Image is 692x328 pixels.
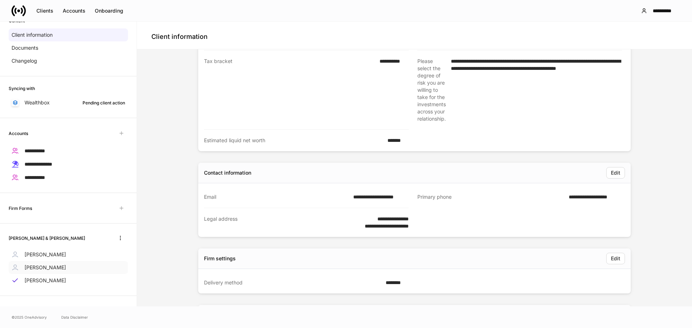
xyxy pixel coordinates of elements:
div: Tax bracket [204,58,375,122]
h4: Client information [151,32,208,41]
button: Onboarding [90,5,128,17]
div: Contact information [204,169,251,176]
a: Documents [9,41,128,54]
div: Clients [36,8,53,13]
a: WealthboxPending client action [9,96,128,109]
button: Edit [606,167,625,179]
div: Delivery method [204,279,381,286]
div: Edit [611,256,620,261]
span: © 2025 OneAdvisory [12,314,47,320]
p: Changelog [12,57,37,64]
button: Accounts [58,5,90,17]
div: Firm settings [204,255,236,262]
button: Clients [32,5,58,17]
p: Wealthbox [25,99,50,106]
div: Primary phone [417,193,564,201]
div: Onboarding [95,8,123,13]
div: Accounts [63,8,85,13]
a: [PERSON_NAME] [9,248,128,261]
a: Changelog [9,54,128,67]
button: Edit [606,253,625,264]
a: Client information [9,28,128,41]
h6: Accounts [9,130,28,137]
div: Edit [611,170,620,175]
p: Documents [12,44,38,51]
a: Data Disclaimer [61,314,88,320]
span: Unavailable with outstanding requests for information [115,202,128,215]
div: Legal address [204,215,343,230]
a: [PERSON_NAME] [9,274,128,287]
p: [PERSON_NAME] [25,277,66,284]
div: Estimated liquid net worth [204,137,383,144]
p: Client information [12,31,53,39]
p: [PERSON_NAME] [25,264,66,271]
h6: [PERSON_NAME] & [PERSON_NAME] [9,235,85,242]
h6: Firm Forms [9,205,32,212]
div: Please select the degree of risk you are willing to take for the investments across your relation... [417,58,447,122]
div: Email [204,193,349,201]
span: Unavailable with outstanding requests for information [115,127,128,140]
h6: Syncing with [9,85,35,92]
a: [PERSON_NAME] [9,261,128,274]
div: Pending client action [83,99,125,106]
p: [PERSON_NAME] [25,251,66,258]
